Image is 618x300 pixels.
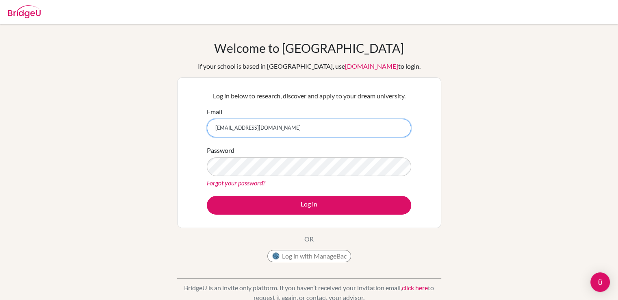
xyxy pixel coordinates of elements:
button: Log in [207,196,411,215]
p: OR [304,234,314,244]
button: Log in with ManageBac [267,250,351,262]
a: Forgot your password? [207,179,265,187]
a: [DOMAIN_NAME] [345,62,398,70]
div: Open Intercom Messenger [590,272,610,292]
a: click here [402,284,428,291]
div: If your school is based in [GEOGRAPHIC_DATA], use to login. [198,61,421,71]
h1: Welcome to [GEOGRAPHIC_DATA] [214,41,404,55]
label: Password [207,146,234,155]
img: Bridge-U [8,5,41,18]
p: Log in below to research, discover and apply to your dream university. [207,91,411,101]
label: Email [207,107,222,117]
